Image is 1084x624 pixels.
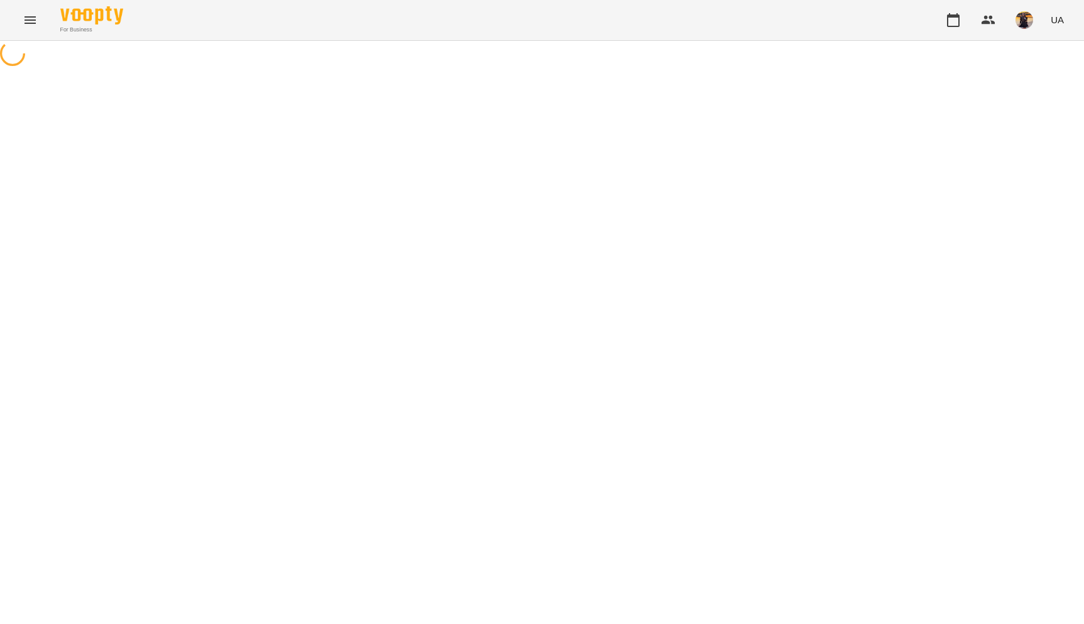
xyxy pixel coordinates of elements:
button: UA [1046,8,1069,31]
img: Voopty Logo [60,6,123,25]
button: Menu [15,5,45,35]
span: For Business [60,26,123,34]
span: UA [1051,13,1064,26]
img: d9e4fe055f4d09e87b22b86a2758fb91.jpg [1016,11,1033,29]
